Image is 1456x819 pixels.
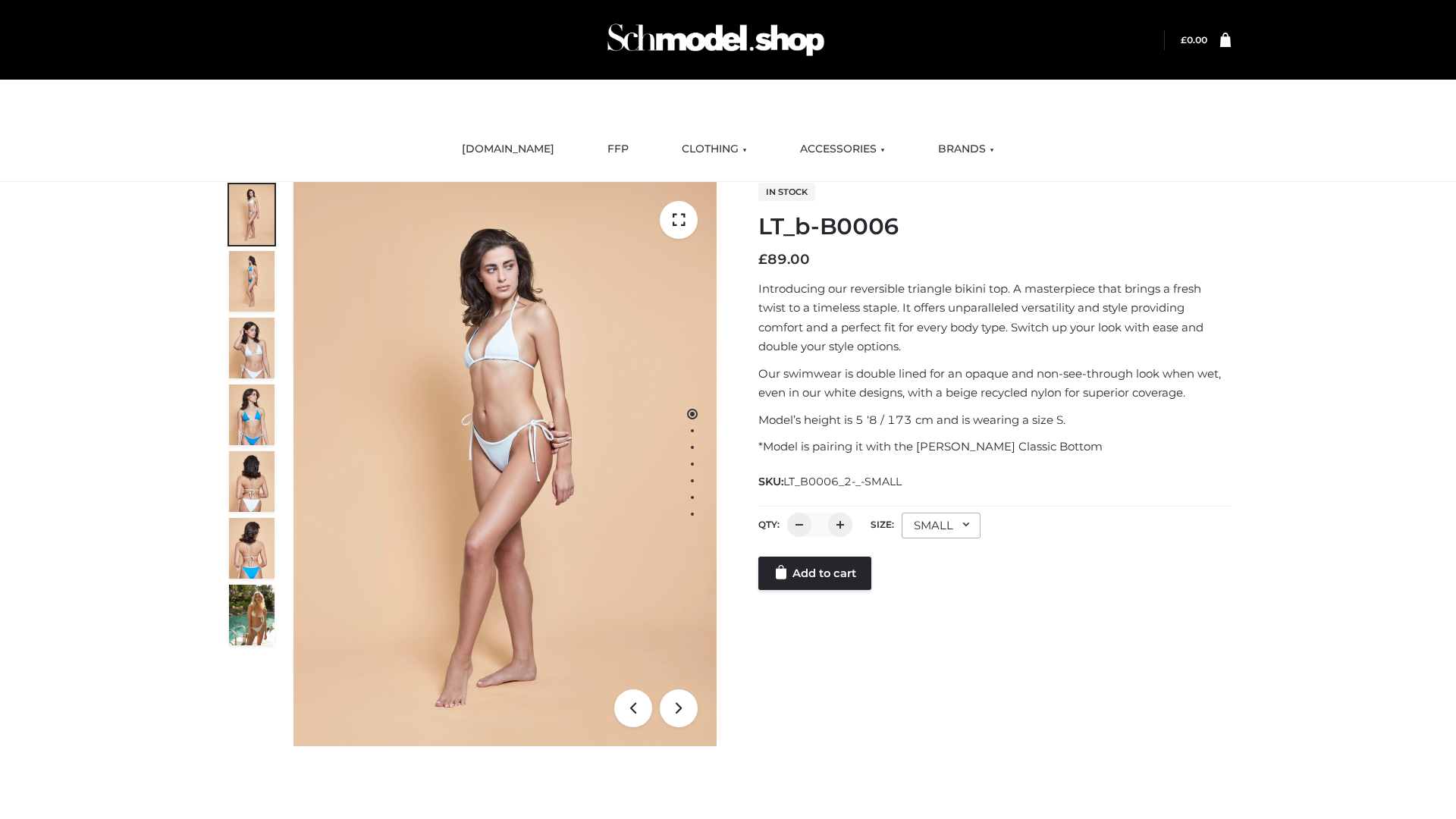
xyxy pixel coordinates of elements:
img: ArielClassicBikiniTop_CloudNine_AzureSky_OW114ECO_8-scaled.jpg [229,518,275,579]
a: CLOTHING [670,133,758,166]
img: ArielClassicBikiniTop_CloudNine_AzureSky_OW114ECO_2-scaled.jpg [229,251,275,312]
img: ArielClassicBikiniTop_CloudNine_AzureSky_OW114ECO_3-scaled.jpg [229,318,275,378]
p: *Model is pairing it with the [PERSON_NAME] Classic Bottom [758,437,1231,457]
span: £ [1181,34,1187,45]
img: ArielClassicBikiniTop_CloudNine_AzureSky_OW114ECO_7-scaled.jpg [229,451,275,512]
a: BRANDS [927,133,1006,166]
a: FFP [596,133,640,166]
label: QTY: [758,519,780,530]
a: £0.00 [1181,34,1207,45]
a: Add to cart [758,557,871,590]
span: In stock [758,183,815,201]
p: Introducing our reversible triangle bikini top. A masterpiece that brings a fresh twist to a time... [758,279,1231,356]
p: Model’s height is 5 ‘8 / 173 cm and is wearing a size S. [758,410,1231,430]
img: Schmodel Admin 964 [602,10,830,70]
h1: LT_b-B0006 [758,213,1231,240]
a: [DOMAIN_NAME] [450,133,566,166]
span: £ [758,251,767,268]
div: SMALL [902,513,981,538]
a: ACCESSORIES [789,133,896,166]
label: Size: [871,519,894,530]
p: Our swimwear is double lined for an opaque and non-see-through look when wet, even in our white d... [758,364,1231,403]
span: LT_B0006_2-_-SMALL [783,475,902,488]
img: ArielClassicBikiniTop_CloudNine_AzureSky_OW114ECO_1-scaled.jpg [229,184,275,245]
img: Arieltop_CloudNine_AzureSky2.jpg [229,585,275,645]
img: ArielClassicBikiniTop_CloudNine_AzureSky_OW114ECO_1 [293,182,717,746]
span: SKU: [758,472,903,491]
bdi: 0.00 [1181,34,1207,45]
bdi: 89.00 [758,251,810,268]
img: ArielClassicBikiniTop_CloudNine_AzureSky_OW114ECO_4-scaled.jpg [229,384,275,445]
